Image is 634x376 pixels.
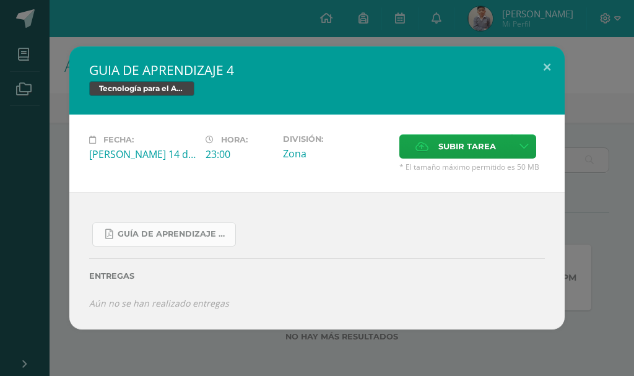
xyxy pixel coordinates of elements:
[438,135,496,158] span: Subir tarea
[283,147,389,160] div: Zona
[89,147,196,161] div: [PERSON_NAME] 14 de Septiembre
[221,135,248,144] span: Hora:
[529,46,565,89] button: Close (Esc)
[206,147,273,161] div: 23:00
[103,135,134,144] span: Fecha:
[89,271,545,281] label: Entregas
[92,222,236,247] a: Guía De Aprendizaje 4.pdf
[283,134,389,144] label: División:
[118,229,229,239] span: Guía De Aprendizaje 4.pdf
[89,81,194,96] span: Tecnología para el Aprendizaje y la Comunicación (Informática)
[399,162,545,172] span: * El tamaño máximo permitido es 50 MB
[89,297,229,309] i: Aún no se han realizado entregas
[89,61,545,79] h2: GUIA DE APRENDIZAJE 4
